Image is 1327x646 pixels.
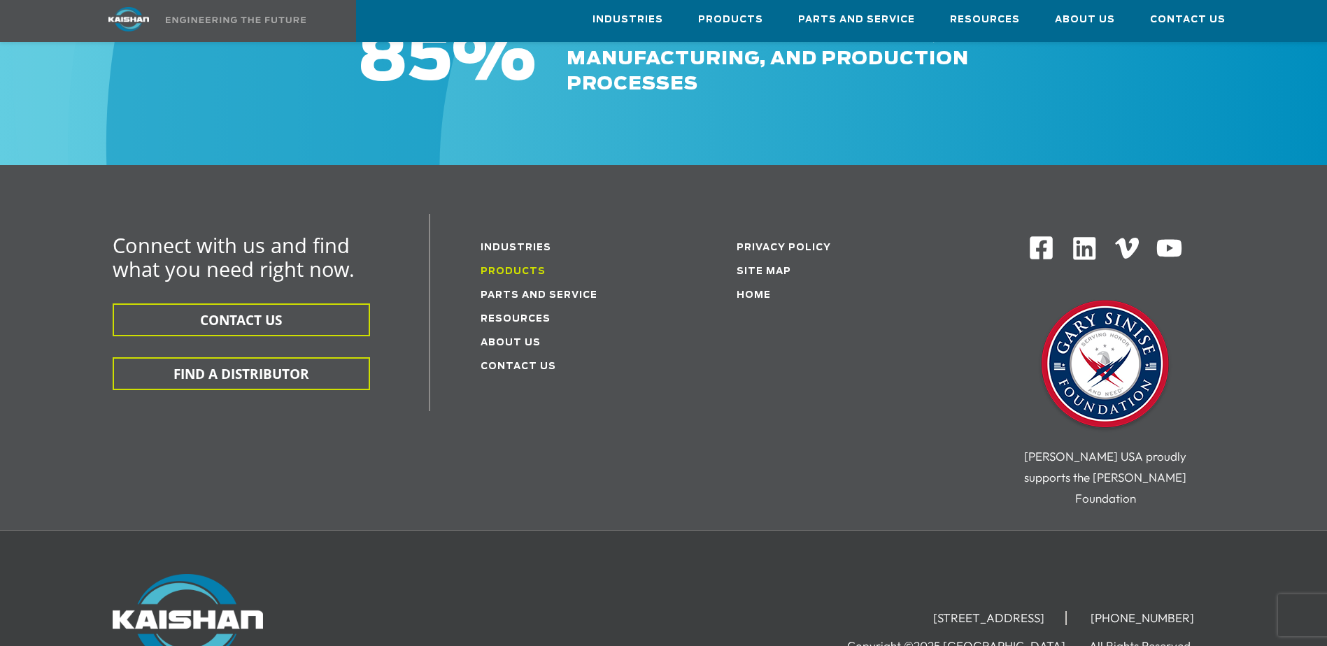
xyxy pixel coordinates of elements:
a: Industries [481,243,551,252]
a: Home [737,291,771,300]
a: Products [481,267,546,276]
button: FIND A DISTRIBUTOR [113,357,370,390]
img: kaishan logo [76,7,181,31]
span: Connect with us and find what you need right now. [113,231,355,282]
a: Parts and Service [798,1,915,38]
button: CONTACT US [113,303,370,336]
span: Contact Us [1150,12,1226,28]
span: Parts and Service [798,12,915,28]
a: Site Map [737,267,791,276]
a: Contact Us [1150,1,1226,38]
span: 85 [358,28,452,92]
img: Youtube [1156,235,1183,262]
img: Vimeo [1115,238,1139,258]
span: % [452,28,536,92]
a: About Us [481,338,541,347]
span: About Us [1055,12,1115,28]
li: [STREET_ADDRESS] [912,611,1067,625]
a: Privacy Policy [737,243,831,252]
span: Products [698,12,763,28]
span: Industries [592,12,663,28]
a: About Us [1055,1,1115,38]
a: Resources [950,1,1020,38]
a: Industries [592,1,663,38]
img: Engineering the future [166,17,306,23]
span: [PERSON_NAME] USA proudly supports the [PERSON_NAME] Foundation [1024,449,1186,505]
li: [PHONE_NUMBER] [1070,611,1215,625]
a: Parts and service [481,291,597,300]
a: Contact Us [481,362,556,371]
span: vertically integrated design, manufacturing, and production processes [567,24,969,93]
img: Gary Sinise Foundation [1035,296,1175,436]
span: Resources [950,12,1020,28]
a: Products [698,1,763,38]
img: Linkedin [1071,235,1098,262]
a: Resources [481,315,551,324]
img: Facebook [1028,235,1054,261]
